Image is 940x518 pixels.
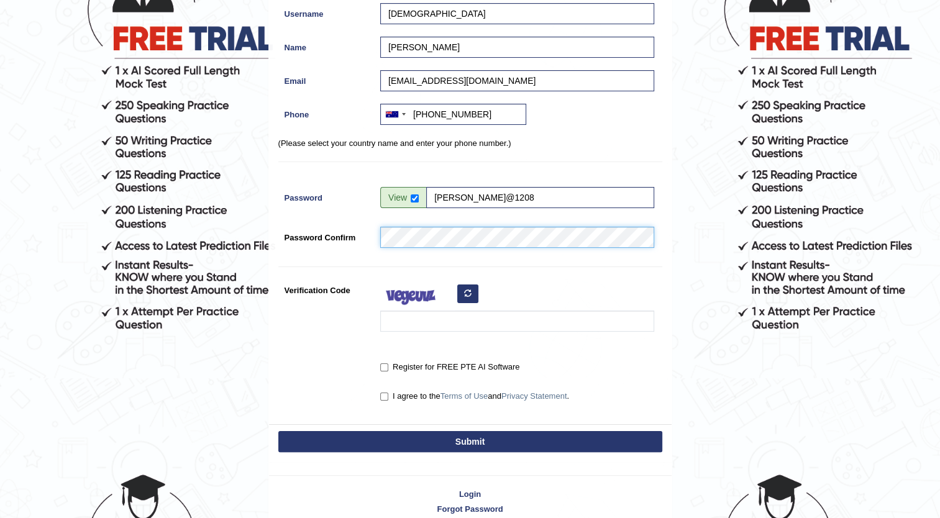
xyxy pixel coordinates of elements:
[278,431,662,452] button: Submit
[278,187,375,204] label: Password
[278,279,375,296] label: Verification Code
[278,104,375,120] label: Phone
[501,391,567,401] a: Privacy Statement
[278,37,375,53] label: Name
[269,503,672,515] a: Forgot Password
[380,393,388,401] input: I agree to theTerms of UseandPrivacy Statement.
[278,70,375,87] label: Email
[269,488,672,500] a: Login
[278,137,662,149] p: (Please select your country name and enter your phone number.)
[440,391,488,401] a: Terms of Use
[411,194,419,202] input: Show/Hide Password
[381,104,409,124] div: Australia: +61
[278,3,375,20] label: Username
[380,104,526,125] input: +61 412 345 678
[380,390,569,402] label: I agree to the and .
[380,361,519,373] label: Register for FREE PTE AI Software
[278,227,375,243] label: Password Confirm
[380,363,388,371] input: Register for FREE PTE AI Software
